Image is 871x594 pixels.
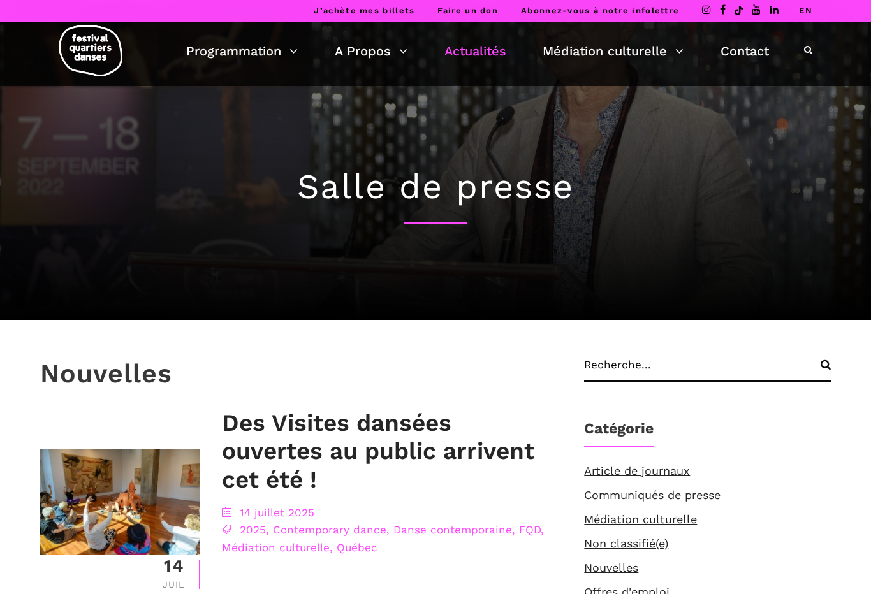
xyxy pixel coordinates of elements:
[186,40,298,62] a: Programmation
[393,523,512,536] a: Danse contemporaine
[266,523,269,536] span: ,
[799,6,812,15] a: EN
[240,506,314,519] a: 14 juillet 2025
[584,464,690,477] a: Article de journaux
[335,40,407,62] a: A Propos
[59,25,122,76] img: logo-fqd-med
[584,561,638,574] a: Nouvelles
[512,523,515,536] span: ,
[222,541,330,554] a: Médiation culturelle
[337,541,377,554] a: Québec
[521,6,679,15] a: Abonnez-vous à notre infolettre
[584,358,831,382] input: Recherche...
[222,409,534,493] a: Des Visites dansées ouvertes au public arrivent cet été !
[541,523,544,536] span: ,
[240,523,266,536] a: 2025
[386,523,390,536] span: ,
[543,40,684,62] a: Médiation culturelle
[273,523,386,536] a: Contemporary dance
[584,420,654,447] h1: Catégorie
[161,580,186,589] div: Juil
[330,541,333,554] span: ,
[40,166,831,208] h1: Salle de presse
[444,40,506,62] a: Actualités
[314,6,414,15] a: J’achète mes billets
[584,537,668,550] a: Non classifié(e)
[437,6,498,15] a: Faire un don
[40,449,200,555] img: 20240905-9595
[584,488,721,502] a: Communiqués de presse
[721,40,769,62] a: Contact
[584,512,697,526] a: Médiation culturelle
[161,558,186,575] div: 14
[519,523,541,536] a: FQD
[40,358,172,390] h3: Nouvelles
